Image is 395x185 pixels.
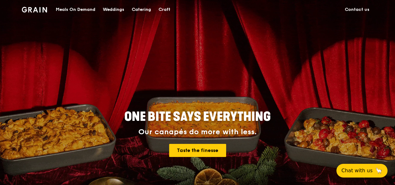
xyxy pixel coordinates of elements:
div: Meals On Demand [56,0,95,19]
span: Chat with us [341,167,373,174]
a: Contact us [341,0,373,19]
div: Catering [132,0,151,19]
div: Weddings [103,0,124,19]
a: Taste the finesse [169,144,226,157]
a: Weddings [99,0,128,19]
img: Grain [22,7,47,12]
span: 🦙 [375,167,383,174]
div: Craft [159,0,170,19]
a: Craft [155,0,174,19]
span: ONE BITE SAYS EVERYTHING [124,109,271,124]
button: Chat with us🦙 [336,164,388,178]
div: Our canapés do more with less. [85,128,310,136]
a: Catering [128,0,155,19]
